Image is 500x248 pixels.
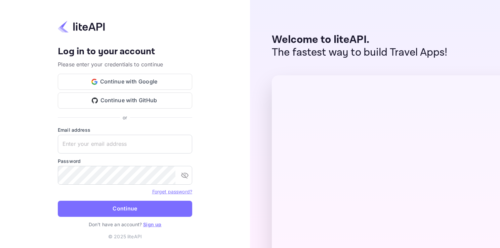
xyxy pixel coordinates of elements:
[58,135,192,153] input: Enter your email address
[108,233,142,240] p: © 2025 liteAPI
[123,114,127,121] p: or
[58,158,192,165] label: Password
[58,201,192,217] button: Continue
[58,46,192,58] h4: Log in to your account
[178,169,192,182] button: toggle password visibility
[58,74,192,90] button: Continue with Google
[272,34,448,46] p: Welcome to liteAPI.
[272,46,448,59] p: The fastest way to build Travel Apps!
[58,221,192,228] p: Don't have an account?
[58,92,192,109] button: Continue with GitHub
[143,222,161,227] a: Sign up
[58,126,192,133] label: Email address
[58,20,105,33] img: liteapi
[58,60,192,68] p: Please enter your credentials to continue
[152,188,192,195] a: Forget password?
[152,189,192,194] a: Forget password?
